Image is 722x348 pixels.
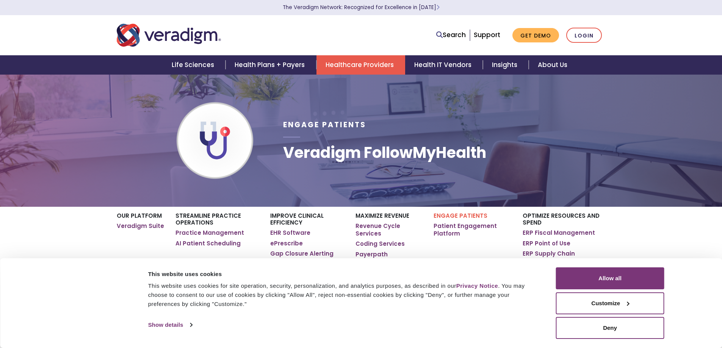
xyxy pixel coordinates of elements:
[283,4,440,11] a: The Veradigm Network: Recognized for Excellence in [DATE]Learn More
[163,55,226,75] a: Life Sciences
[226,55,316,75] a: Health Plans + Payers
[356,251,422,265] a: Payerpath Clearinghouse
[117,222,164,230] a: Veradigm Suite
[283,144,486,162] h1: Veradigm FollowMyHealth
[356,222,422,237] a: Revenue Cycle Services
[556,267,664,289] button: Allow all
[270,229,310,237] a: EHR Software
[148,319,192,331] a: Show details
[436,30,466,40] a: Search
[556,317,664,339] button: Deny
[405,55,483,75] a: Health IT Vendors
[270,240,303,247] a: ePrescribe
[316,55,405,75] a: Healthcare Providers
[148,270,539,279] div: This website uses cookies
[529,55,576,75] a: About Us
[566,28,602,43] a: Login
[175,229,244,237] a: Practice Management
[483,55,529,75] a: Insights
[270,250,334,257] a: Gap Closure Alerting
[436,4,440,11] span: Learn More
[456,282,498,289] a: Privacy Notice
[523,240,570,247] a: ERP Point of Use
[523,229,595,237] a: ERP Fiscal Management
[434,222,511,237] a: Patient Engagement Platform
[512,28,559,43] a: Get Demo
[356,240,405,248] a: Coding Services
[117,23,221,48] img: Veradigm logo
[523,250,575,257] a: ERP Supply Chain
[474,30,500,39] a: Support
[283,120,366,130] span: Engage Patients
[175,240,241,247] a: AI Patient Scheduling
[556,292,664,314] button: Customize
[148,281,539,309] div: This website uses cookies for site operation, security, personalization, and analytics purposes, ...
